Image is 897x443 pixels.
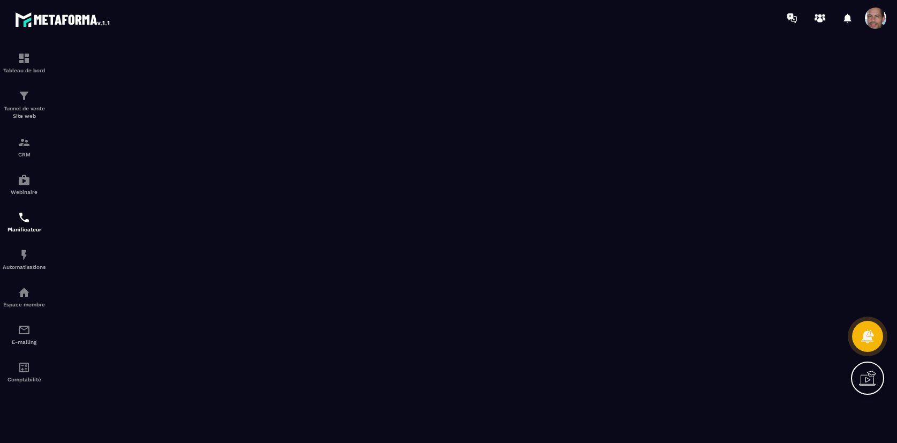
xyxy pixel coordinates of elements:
[3,44,45,81] a: formationformationTableau de bord
[18,249,31,261] img: automations
[3,339,45,345] p: E-mailing
[3,128,45,166] a: formationformationCRM
[3,316,45,353] a: emailemailE-mailing
[18,324,31,336] img: email
[18,286,31,299] img: automations
[3,264,45,270] p: Automatisations
[3,166,45,203] a: automationsautomationsWebinaire
[18,136,31,149] img: formation
[3,67,45,73] p: Tableau de bord
[18,174,31,186] img: automations
[18,89,31,102] img: formation
[3,241,45,278] a: automationsautomationsAutomatisations
[3,353,45,391] a: accountantaccountantComptabilité
[3,278,45,316] a: automationsautomationsEspace membre
[3,203,45,241] a: schedulerschedulerPlanificateur
[3,105,45,120] p: Tunnel de vente Site web
[3,81,45,128] a: formationformationTunnel de vente Site web
[18,52,31,65] img: formation
[3,377,45,382] p: Comptabilité
[18,211,31,224] img: scheduler
[3,302,45,307] p: Espace membre
[15,10,111,29] img: logo
[3,227,45,232] p: Planificateur
[18,361,31,374] img: accountant
[3,152,45,157] p: CRM
[3,189,45,195] p: Webinaire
